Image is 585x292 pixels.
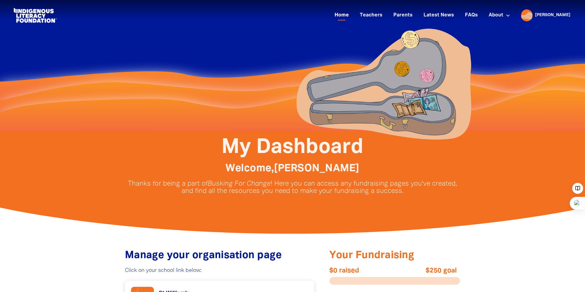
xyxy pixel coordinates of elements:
[461,10,481,20] a: FAQs
[390,10,416,20] a: Parents
[485,10,514,20] a: About
[125,251,282,260] span: Manage your organisation page
[329,251,414,260] span: Your Fundraising
[222,138,363,157] span: My Dashboard
[329,267,395,274] span: $0 raised
[420,10,458,20] a: Latest News
[331,10,353,20] a: Home
[225,164,359,173] span: Welcome, [PERSON_NAME]
[208,181,271,187] em: Busking For Change
[125,267,314,274] p: Click on your school link below:
[391,267,457,274] span: $250 goal
[128,180,457,195] p: Thanks for being a part of ! Here you can access any fundraising pages you've created, and find a...
[356,10,386,20] a: Teachers
[535,13,570,17] a: [PERSON_NAME]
